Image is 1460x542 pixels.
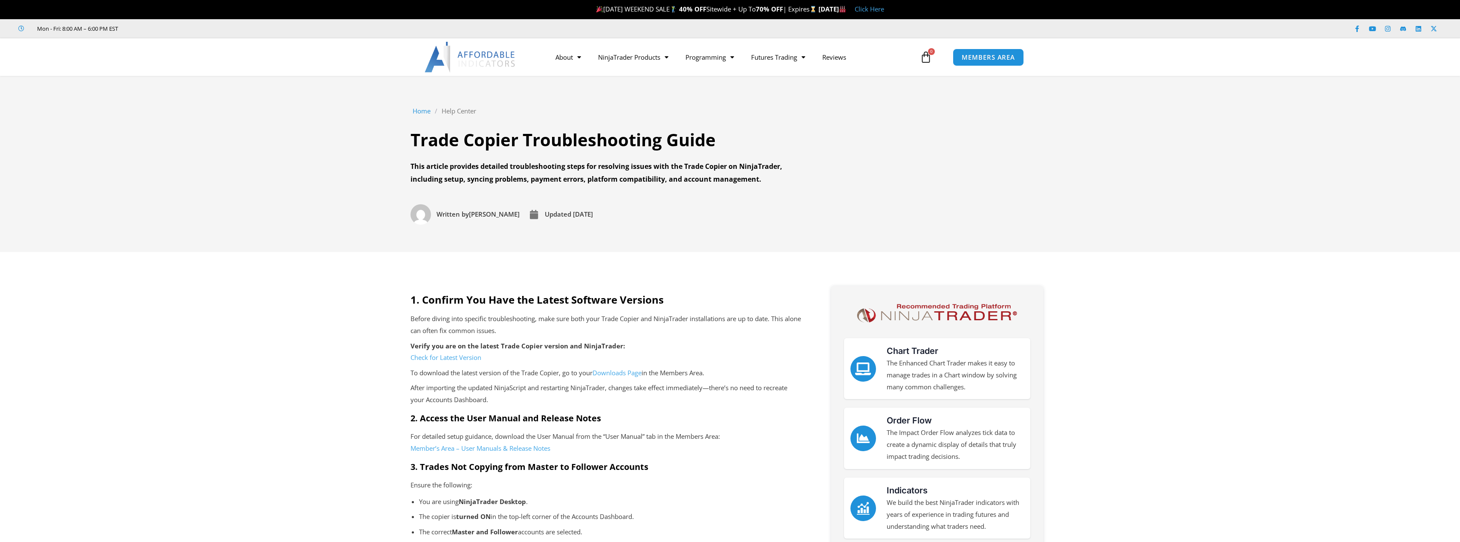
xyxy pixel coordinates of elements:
a: Programming [677,47,743,67]
time: [DATE] [573,210,593,218]
img: 🎉 [596,6,603,12]
span: Mon - Fri: 8:00 AM – 6:00 PM EST [35,23,118,34]
a: NinjaTrader Products [590,47,677,67]
span: / [435,105,437,117]
strong: NinjaTrader Desktop [459,497,526,506]
h1: Trade Copier Troubleshooting Guide [411,128,803,152]
img: 🏭 [839,6,846,12]
p: Before diving into specific troubleshooting, make sure both your Trade Copier and NinjaTrader ins... [411,313,801,337]
a: Order Flow [887,415,932,426]
p: To download the latest version of the Trade Copier, go to your in the Members Area. [411,367,801,379]
span: [PERSON_NAME] [434,209,520,220]
span: [DATE] WEEKEND SALE Sitewide + Up To | Expires [594,5,818,13]
a: Chart Trader [887,346,938,356]
a: Member’s Area – User Manuals & Release Notes [411,444,550,452]
a: Check for Latest Version [411,353,481,362]
p: The Enhanced Chart Trader makes it easy to manage trades in a Chart window by solving many common... [887,357,1024,393]
p: For detailed setup guidance, download the User Manual from the “User Manual” tab in the Members A... [411,431,801,455]
a: Help Center [442,105,476,117]
img: ⌛ [810,6,816,12]
strong: 3. Trades Not Copying from Master to Follower Accounts [411,461,648,472]
img: NinjaTrader Logo | Affordable Indicators – NinjaTrader [853,301,1021,325]
a: MEMBERS AREA [953,49,1024,66]
img: LogoAI | Affordable Indicators – NinjaTrader [425,42,516,72]
a: Futures Trading [743,47,814,67]
strong: 1. Confirm You Have the Latest Software Versions [411,293,664,307]
p: The copier is in the top-left corner of the Accounts Dashboard. [419,511,793,523]
a: Downloads Page [593,368,642,377]
p: We build the best NinjaTrader indicators with years of experience in trading futures and understa... [887,497,1024,533]
iframe: Customer reviews powered by Trustpilot [130,24,258,33]
a: Order Flow [850,426,876,451]
span: Written by [437,210,469,218]
p: The Impact Order Flow analyzes tick data to create a dynamic display of details that truly impact... [887,427,1024,463]
strong: 70% OFF [756,5,783,13]
a: Indicators [887,485,928,496]
strong: [DATE] [818,5,846,13]
p: You are using . [419,496,793,508]
nav: Menu [547,47,918,67]
span: 0 [928,48,935,55]
p: The correct accounts are selected. [419,526,793,538]
div: This article provides detailed troubleshooting steps for resolving issues with the Trade Copier o... [411,160,803,185]
a: Indicators [850,496,876,521]
strong: Master and Follower [452,528,518,536]
span: Updated [545,210,571,218]
span: MEMBERS AREA [962,54,1015,61]
p: After importing the updated NinjaScript and restarting NinjaTrader, changes take effect immediate... [411,382,801,406]
a: Reviews [814,47,855,67]
a: Click Here [855,5,884,13]
strong: 40% OFF [679,5,706,13]
img: Picture of David Koehler [411,204,431,225]
strong: Verify you are on the latest Trade Copier version and NinjaTrader: [411,342,625,350]
a: 0 [907,45,945,70]
img: 🏌️‍♂️ [670,6,677,12]
a: About [547,47,590,67]
strong: turned ON [456,512,491,521]
p: Ensure the following: [411,479,801,491]
a: Home [413,105,431,117]
a: Chart Trader [850,356,876,382]
strong: 2. Access the User Manual and Release Notes [411,412,601,424]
